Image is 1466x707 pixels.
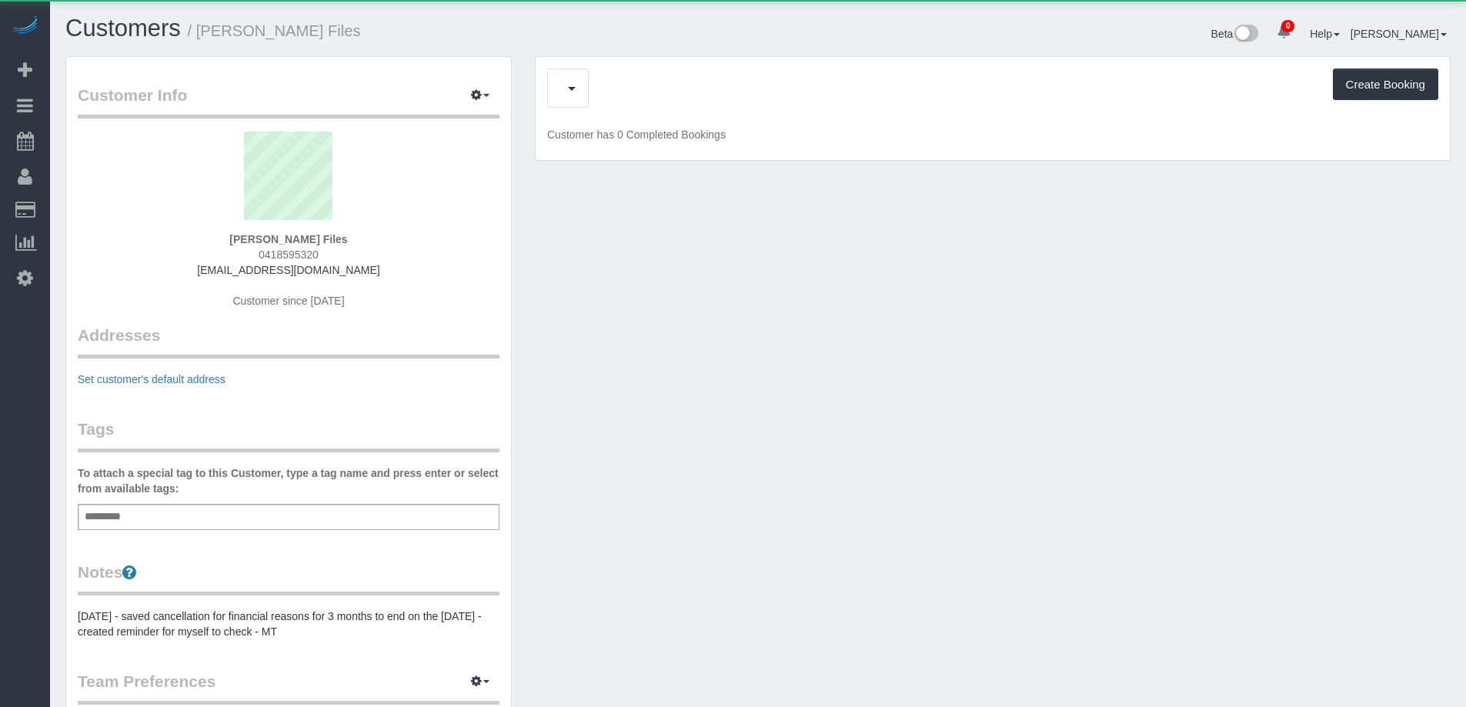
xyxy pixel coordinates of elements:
legend: Tags [78,418,499,452]
legend: Notes [78,561,499,595]
a: [EMAIL_ADDRESS][DOMAIN_NAME] [197,264,379,276]
a: 0 [1269,15,1299,49]
pre: [DATE] - saved cancellation for financial reasons for 3 months to end on the [DATE] - created rem... [78,609,499,639]
img: New interface [1233,25,1258,45]
strong: [PERSON_NAME] Files [229,233,347,245]
legend: Customer Info [78,84,499,118]
p: Customer has 0 Completed Bookings [547,127,1438,142]
a: Help [1310,28,1340,40]
label: To attach a special tag to this Customer, type a tag name and press enter or select from availabl... [78,465,499,496]
a: Customers [65,15,181,42]
span: Customer since [DATE] [232,295,344,307]
a: [PERSON_NAME] [1351,28,1447,40]
img: Automaid Logo [9,15,40,37]
a: Set customer's default address [78,373,225,385]
small: / [PERSON_NAME] Files [188,22,361,39]
span: 0418595320 [259,248,319,261]
button: Create Booking [1333,68,1438,101]
span: 0 [1281,20,1294,32]
a: Beta [1211,28,1259,40]
legend: Team Preferences [78,670,499,705]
